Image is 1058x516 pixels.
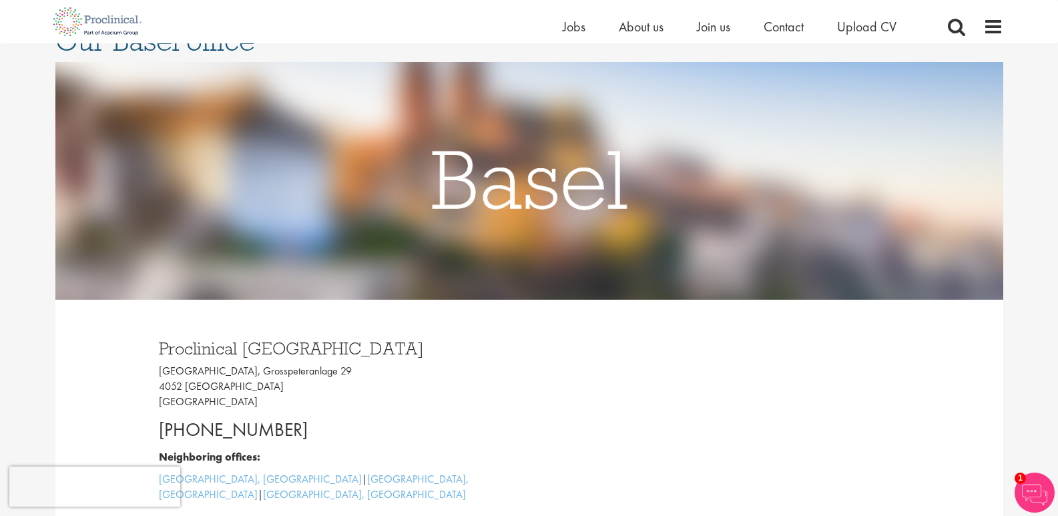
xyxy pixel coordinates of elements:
[159,472,362,486] a: [GEOGRAPHIC_DATA], [GEOGRAPHIC_DATA]
[563,18,585,35] a: Jobs
[697,18,730,35] a: Join us
[837,18,896,35] a: Upload CV
[159,472,519,503] p: | |
[619,18,664,35] a: About us
[1015,473,1055,513] img: Chatbot
[159,417,519,443] p: [PHONE_NUMBER]
[9,467,180,507] iframe: reCAPTCHA
[159,450,260,464] b: Neighboring offices:
[764,18,804,35] a: Contact
[159,364,519,410] p: [GEOGRAPHIC_DATA], Grosspeteranlage 29 4052 [GEOGRAPHIC_DATA] [GEOGRAPHIC_DATA]
[263,487,466,501] a: [GEOGRAPHIC_DATA], [GEOGRAPHIC_DATA]
[159,340,519,357] h3: Proclinical [GEOGRAPHIC_DATA]
[1015,473,1026,484] span: 1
